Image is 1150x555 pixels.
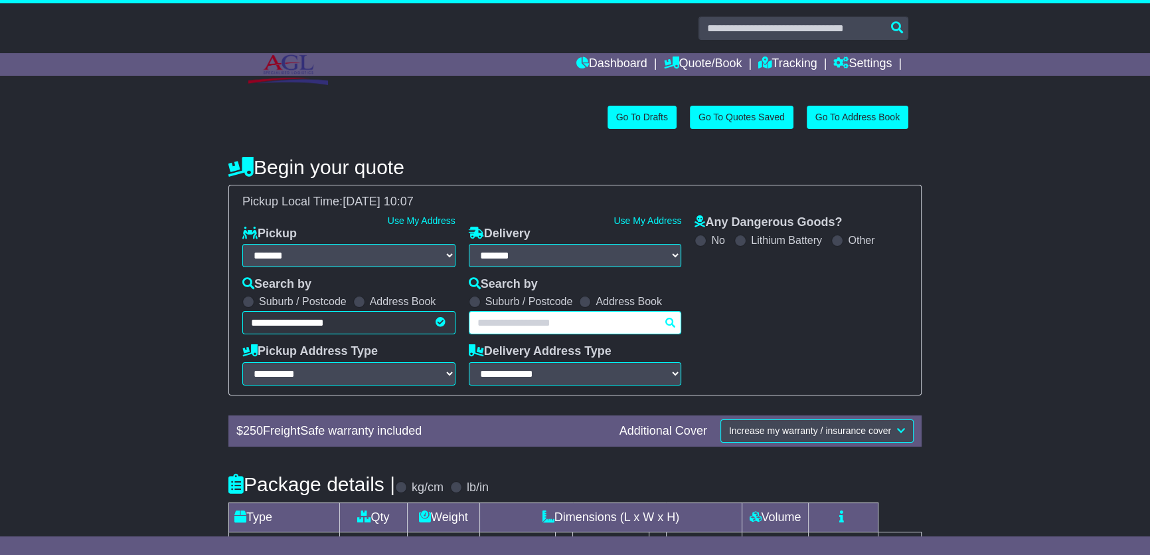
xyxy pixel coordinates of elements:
[388,215,455,226] a: Use My Address
[236,195,914,209] div: Pickup Local Time:
[758,53,817,76] a: Tracking
[469,344,612,359] label: Delivery Address Type
[467,481,489,495] label: lb/in
[242,344,378,359] label: Pickup Address Type
[729,425,891,436] span: Increase my warranty / insurance cover
[370,295,436,308] label: Address Book
[848,234,874,247] label: Other
[833,53,892,76] a: Settings
[720,419,914,443] button: Increase my warranty / insurance cover
[228,156,922,178] h4: Begin your quote
[614,215,681,226] a: Use My Address
[242,227,297,241] label: Pickup
[751,234,822,247] label: Lithium Battery
[695,215,842,230] label: Any Dangerous Goods?
[742,502,808,532] td: Volume
[576,53,647,76] a: Dashboard
[407,502,479,532] td: Weight
[613,424,714,439] div: Additional Cover
[343,195,414,208] span: [DATE] 10:07
[608,106,677,129] a: Go To Drafts
[412,481,444,495] label: kg/cm
[596,295,662,308] label: Address Book
[340,502,408,532] td: Qty
[663,53,742,76] a: Quote/Book
[690,106,793,129] a: Go To Quotes Saved
[228,473,395,495] h4: Package details |
[230,424,613,439] div: $ FreightSafe warranty included
[243,424,263,437] span: 250
[485,295,573,308] label: Suburb / Postcode
[229,502,340,532] td: Type
[259,295,347,308] label: Suburb / Postcode
[479,502,742,532] td: Dimensions (L x W x H)
[711,234,724,247] label: No
[807,106,908,129] a: Go To Address Book
[242,277,311,292] label: Search by
[469,227,531,241] label: Delivery
[469,277,538,292] label: Search by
